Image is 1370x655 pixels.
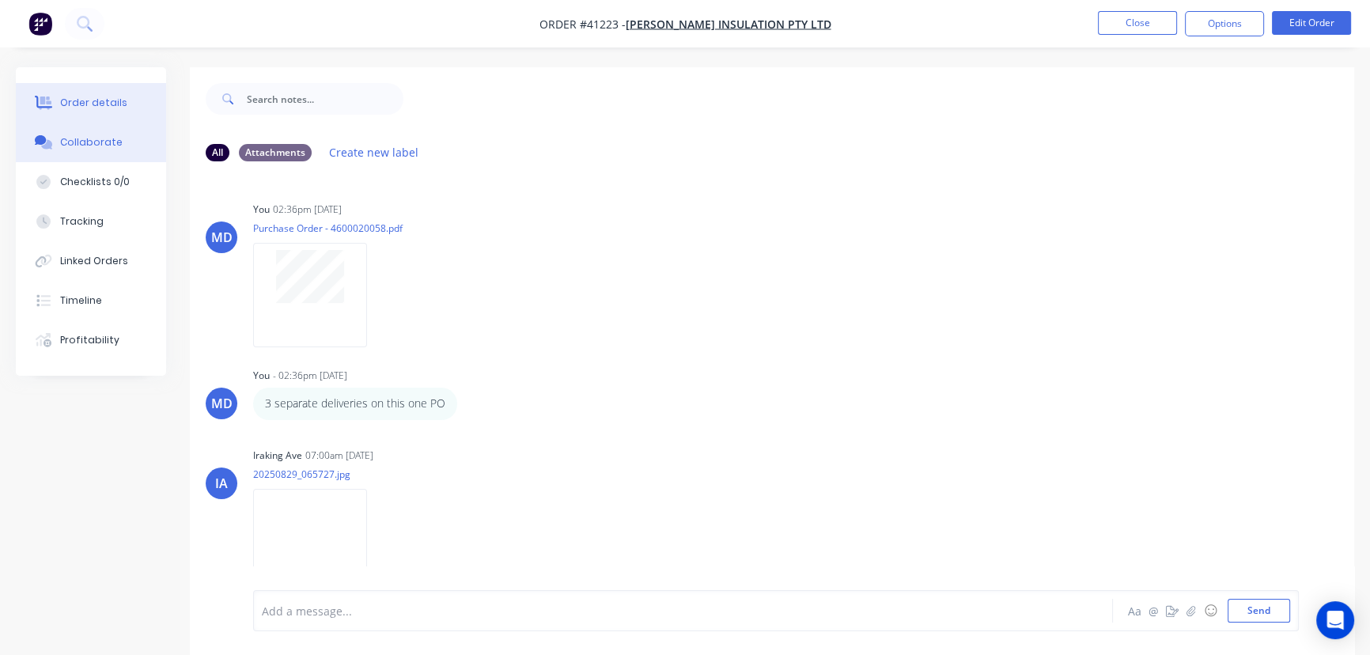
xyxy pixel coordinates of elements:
button: @ [1144,601,1163,620]
button: Edit Order [1272,11,1351,35]
div: Timeline [60,293,102,308]
button: Send [1228,599,1290,623]
div: Iraking Ave [253,449,302,463]
button: Timeline [16,281,166,320]
button: ☺ [1201,601,1220,620]
div: All [206,144,229,161]
p: 3 separate deliveries on this one PO [265,396,445,411]
button: Create new label [321,142,427,163]
div: 02:36pm [DATE] [273,203,342,217]
div: Linked Orders [60,254,128,268]
div: Tracking [60,214,104,229]
div: You [253,369,270,383]
button: Linked Orders [16,241,166,281]
div: IA [215,474,228,493]
button: Close [1098,11,1177,35]
span: Order #41223 - [539,17,626,32]
div: Order details [60,96,127,110]
button: Checklists 0/0 [16,162,166,202]
input: Search notes... [247,83,403,115]
p: 20250829_065727.jpg [253,468,383,481]
button: Order details [16,83,166,123]
a: [PERSON_NAME] Insulation Pty Ltd [626,17,831,32]
button: Tracking [16,202,166,241]
button: Profitability [16,320,166,360]
div: Profitability [60,333,119,347]
div: 07:00am [DATE] [305,449,373,463]
button: Options [1185,11,1264,36]
div: Collaborate [60,135,123,150]
div: You [253,203,270,217]
img: Factory [28,12,52,36]
div: Checklists 0/0 [60,175,130,189]
button: Aa [1125,601,1144,620]
p: Purchase Order - 4600020058.pdf [253,221,403,235]
div: MD [211,228,233,247]
div: MD [211,394,233,413]
div: - 02:36pm [DATE] [273,369,347,383]
div: Attachments [239,144,312,161]
button: Collaborate [16,123,166,162]
div: Open Intercom Messenger [1316,601,1354,639]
